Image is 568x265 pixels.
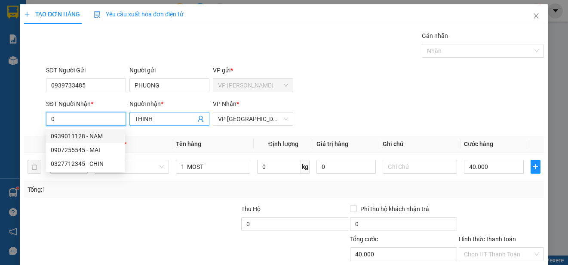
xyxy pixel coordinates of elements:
div: 80.000 [6,56,78,66]
div: Tổng: 1 [28,185,220,194]
span: Yêu cầu xuất hóa đơn điện tử [94,11,184,18]
span: user-add [197,115,204,122]
span: plus [531,163,540,170]
div: 0907255545 - MAI [46,143,125,157]
input: 0 [316,160,376,174]
span: VP Sài Gòn [218,112,288,125]
span: TẠO ĐƠN HÀNG [24,11,80,18]
label: Gán nhãn [422,32,448,39]
div: Người nhận [129,99,209,109]
span: Cước rồi : [6,56,38,65]
div: 0327712345 - CHIN [46,157,125,171]
span: Tổng cước [350,236,378,243]
span: VP Cao Tốc [218,79,288,92]
th: Ghi chú [379,136,461,153]
span: Thu Hộ [241,206,261,212]
span: Khác [100,160,164,173]
div: VP [GEOGRAPHIC_DATA] [83,7,171,28]
span: kg [301,160,310,174]
div: 0903824834 [83,38,171,50]
div: THANH [7,28,77,38]
label: Hình thức thanh toán [459,236,516,243]
div: SĐT Người Nhận [46,99,126,109]
span: plus [24,11,30,17]
div: 0939011128 - NAM [51,131,120,141]
span: Tên hàng [176,140,201,147]
input: VD: Bàn, Ghế [176,160,250,174]
div: SĐT Người Gửi [46,65,126,75]
button: delete [28,160,41,174]
span: Gửi: [7,8,21,17]
div: VP gửi [213,65,293,75]
span: close [533,12,540,19]
span: VP Nhận [213,100,236,107]
span: Cước hàng [464,140,493,147]
div: Người gửi [129,65,209,75]
div: VP [PERSON_NAME] [7,7,77,28]
span: Giá trị hàng [316,140,348,147]
div: 0907255545 - MAI [51,145,120,155]
button: plus [531,160,540,174]
button: Close [524,4,548,28]
span: Phí thu hộ khách nhận trả [357,204,433,214]
img: icon [94,11,101,18]
div: C HOÀNG GIAO [83,28,171,38]
div: 0327712345 - CHIN [51,159,120,168]
span: Định lượng [268,140,298,147]
div: 0939011128 - NAM [46,129,125,143]
span: Nhận: [83,8,103,17]
input: Ghi Chú [383,160,457,174]
div: 0984772778 [7,38,77,50]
